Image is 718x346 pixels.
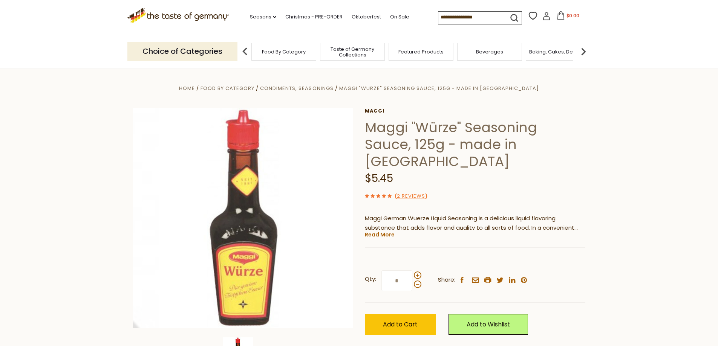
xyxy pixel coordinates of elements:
[365,274,376,284] strong: Qty:
[365,108,585,114] a: Maggi
[365,214,585,233] p: Maggi German Wuerze Liquid Seasoning is a delicious liquid flavoring substance that adds flavor a...
[390,13,409,21] a: On Sale
[566,12,579,19] span: $0.00
[339,85,539,92] a: Maggi "Würze" Seasoning Sauce, 125g - made in [GEOGRAPHIC_DATA]
[383,320,418,329] span: Add to Cart
[365,171,393,186] span: $5.45
[576,44,591,59] img: next arrow
[322,46,383,58] a: Taste of Germany Collections
[237,44,253,59] img: previous arrow
[381,270,412,291] input: Qty:
[552,11,584,23] button: $0.00
[262,49,306,55] a: Food By Category
[352,13,381,21] a: Oktoberfest
[127,42,237,61] p: Choice of Categories
[449,314,528,335] a: Add to Wishlist
[250,13,276,21] a: Seasons
[397,192,425,200] a: 2 Reviews
[260,85,333,92] a: Condiments, Seasonings
[365,119,585,170] h1: Maggi "Würze" Seasoning Sauce, 125g - made in [GEOGRAPHIC_DATA]
[133,108,354,328] img: Maggi Wuerze Liquid Seasoning (imported from Germany)
[285,13,343,21] a: Christmas - PRE-ORDER
[395,192,427,200] span: ( )
[179,85,195,92] a: Home
[476,49,503,55] a: Beverages
[438,275,455,285] span: Share:
[398,49,444,55] a: Featured Products
[365,314,436,335] button: Add to Cart
[201,85,254,92] a: Food By Category
[365,231,395,238] a: Read More
[529,49,588,55] a: Baking, Cakes, Desserts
